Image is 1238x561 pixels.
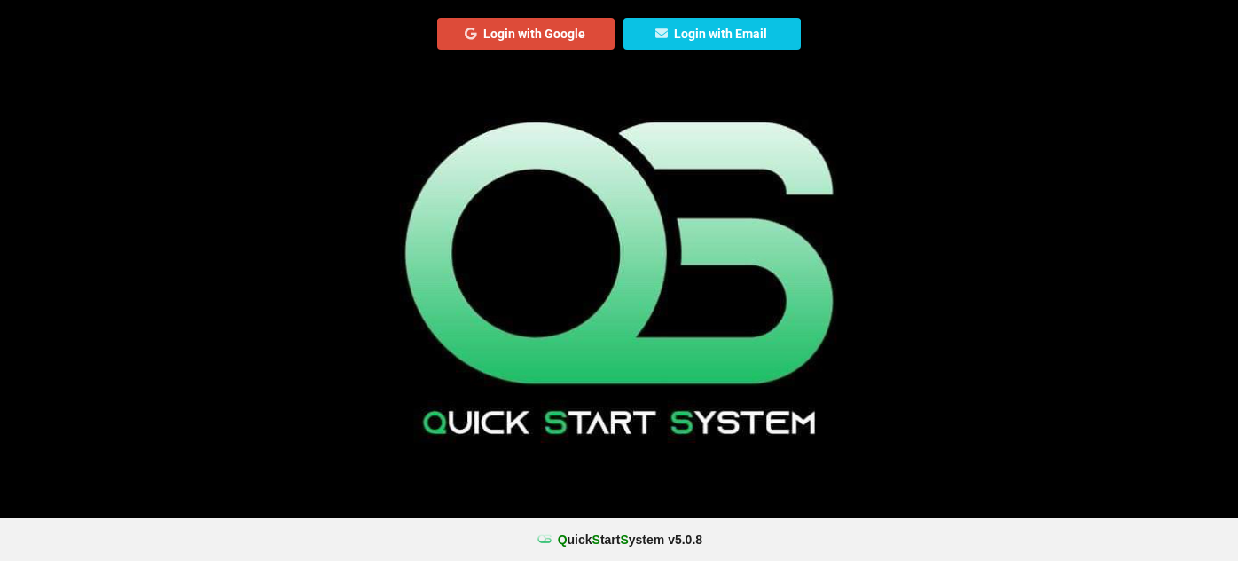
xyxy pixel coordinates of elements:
img: favicon.ico [536,531,553,549]
span: Q [558,533,568,547]
b: uick tart ystem v 5.0.8 [558,531,702,549]
span: S [592,533,600,547]
span: S [620,533,628,547]
button: Login with Google [437,18,615,50]
button: Login with Email [623,18,801,50]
